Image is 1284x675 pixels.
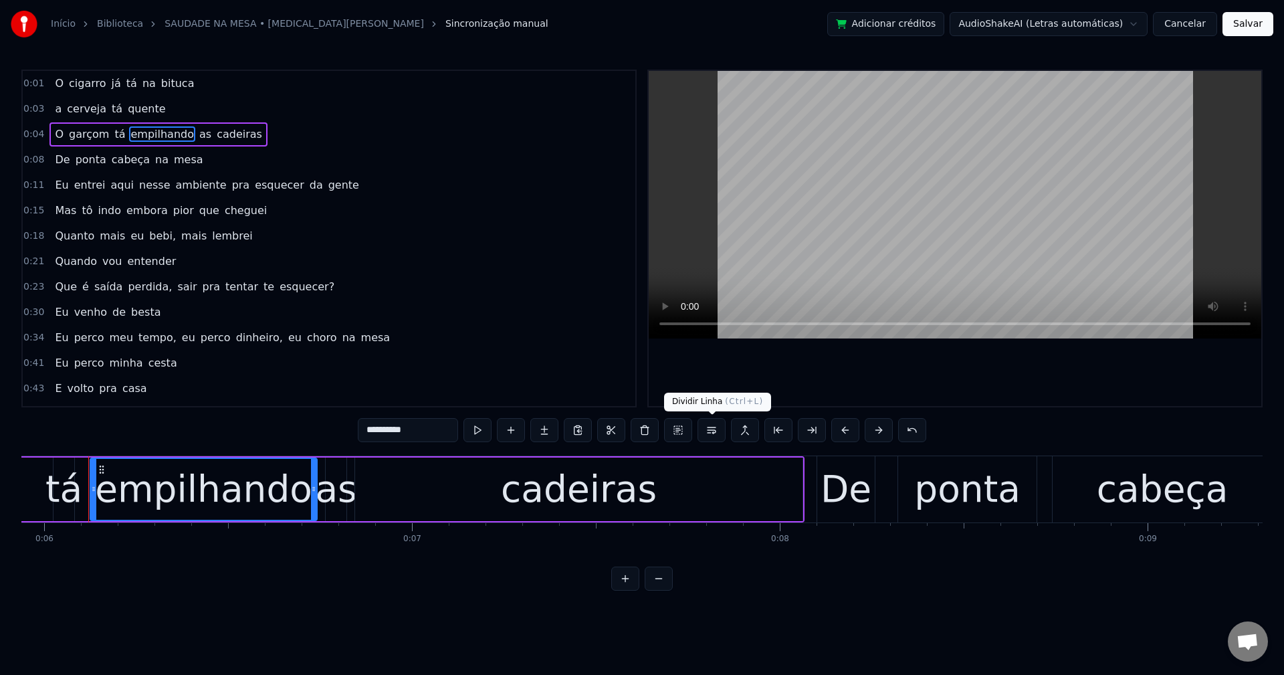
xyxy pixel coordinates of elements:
[223,203,268,218] span: cheguei
[126,279,173,294] span: perdida,
[109,177,135,193] span: aqui
[93,279,124,294] span: saída
[121,381,148,396] span: casa
[403,534,421,545] div: 0:07
[914,462,1021,517] div: ponta
[35,534,53,545] div: 0:06
[125,203,169,218] span: embora
[110,101,124,116] span: tá
[23,153,44,167] span: 0:08
[1153,12,1217,36] button: Cancelar
[176,279,198,294] span: sair
[68,76,108,91] span: cigarro
[23,77,44,90] span: 0:01
[1097,462,1228,517] div: cabeça
[445,17,548,31] span: Sincronização manual
[53,228,96,244] span: Quanto
[66,101,108,116] span: cerveja
[53,330,70,345] span: Eu
[160,76,196,91] span: bituca
[262,279,276,294] span: te
[501,462,657,517] div: cadeiras
[53,203,78,218] span: Mas
[138,177,172,193] span: nesse
[73,177,107,193] span: entrei
[95,462,312,517] div: empilhando
[98,381,118,396] span: pra
[327,177,360,193] span: gente
[51,17,548,31] nav: breadcrumb
[110,76,122,91] span: já
[1139,534,1157,545] div: 0:09
[53,279,78,294] span: Que
[53,355,70,371] span: Eu
[23,229,44,243] span: 0:18
[172,203,195,218] span: pior
[96,203,122,218] span: indo
[198,203,221,218] span: que
[306,330,338,345] span: choro
[253,177,306,193] span: esquecer
[165,17,424,31] a: SAUDADE NA MESA • [MEDICAL_DATA][PERSON_NAME]
[23,280,44,294] span: 0:23
[23,255,44,268] span: 0:21
[664,393,771,411] div: Dividir Linha
[11,11,37,37] img: youka
[23,179,44,192] span: 0:11
[173,152,205,167] span: mesa
[130,304,162,320] span: besta
[278,279,336,294] span: esquecer?
[126,101,167,116] span: quente
[23,331,44,345] span: 0:34
[74,152,108,167] span: ponta
[199,330,232,345] span: perco
[821,462,871,517] div: De
[80,203,94,218] span: tô
[125,76,138,91] span: tá
[23,102,44,116] span: 0:03
[23,382,44,395] span: 0:43
[111,304,127,320] span: de
[147,355,179,371] span: cesta
[66,381,96,396] span: volto
[141,76,157,91] span: na
[51,17,76,31] a: Início
[211,228,254,244] span: lembrei
[68,126,110,142] span: garçom
[53,152,71,167] span: De
[53,126,65,142] span: O
[224,279,259,294] span: tentar
[53,304,70,320] span: Eu
[110,152,151,167] span: cabeça
[148,228,177,244] span: bebi,
[201,279,222,294] span: pra
[180,228,208,244] span: mais
[827,12,945,36] button: Adicionar créditos
[341,330,357,345] span: na
[360,330,392,345] span: mesa
[129,126,195,142] span: empilhando
[308,177,324,193] span: da
[53,76,65,91] span: O
[235,330,284,345] span: dinheiro,
[154,152,170,167] span: na
[126,254,177,269] span: entender
[23,306,44,319] span: 0:30
[73,355,106,371] span: perco
[181,330,197,345] span: eu
[81,279,90,294] span: é
[53,254,98,269] span: Quando
[73,330,106,345] span: perco
[53,101,63,116] span: a
[175,177,228,193] span: ambiente
[129,228,145,244] span: eu
[108,355,144,371] span: minha
[23,204,44,217] span: 0:15
[315,462,356,517] div: as
[137,330,178,345] span: tempo,
[23,357,44,370] span: 0:41
[231,177,251,193] span: pra
[113,126,126,142] span: tá
[771,534,789,545] div: 0:08
[23,128,44,141] span: 0:04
